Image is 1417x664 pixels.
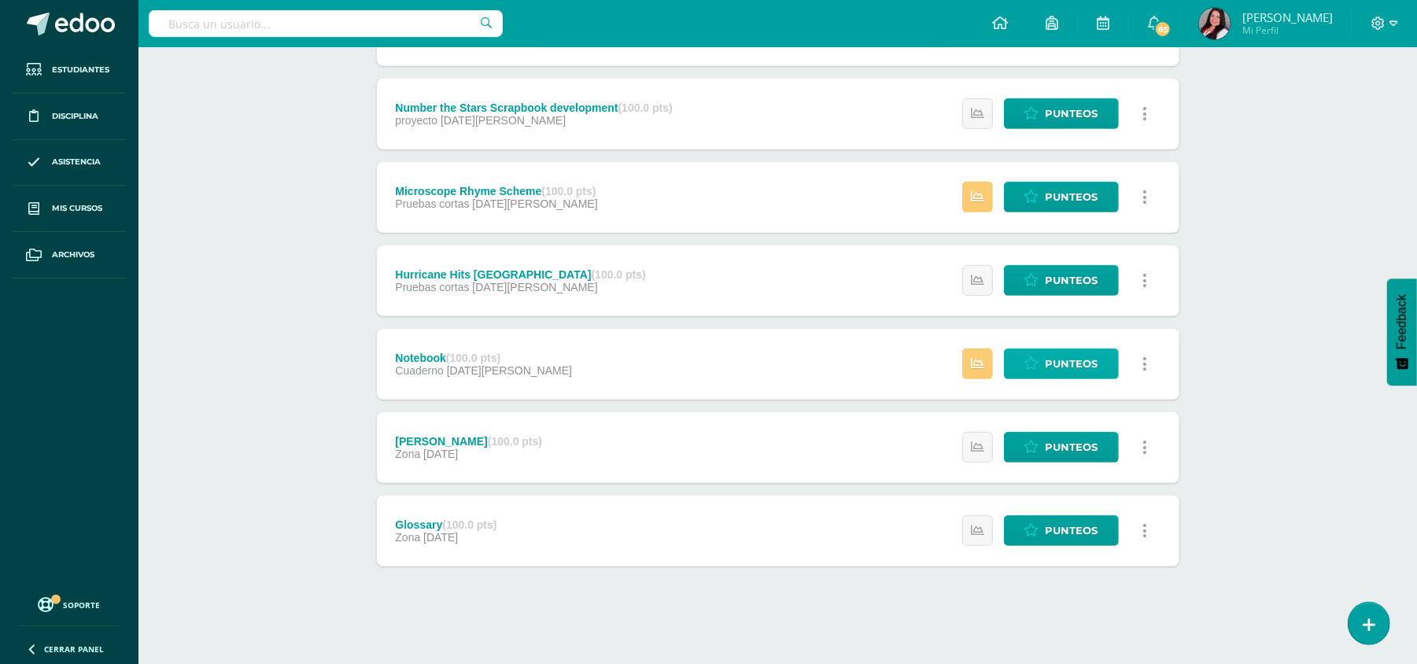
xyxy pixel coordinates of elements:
[395,448,420,460] span: Zona
[1046,433,1098,462] span: Punteos
[395,197,469,210] span: Pruebas cortas
[395,101,672,114] div: Number the Stars Scrapbook development
[1046,183,1098,212] span: Punteos
[52,156,101,168] span: Asistencia
[395,281,469,293] span: Pruebas cortas
[1046,349,1098,378] span: Punteos
[13,186,126,232] a: Mis cursos
[64,599,101,611] span: Soporte
[1395,294,1409,349] span: Feedback
[395,435,542,448] div: [PERSON_NAME]
[52,202,102,215] span: Mis cursos
[488,435,542,448] strong: (100.0 pts)
[44,644,104,655] span: Cerrar panel
[52,110,98,123] span: Disciplina
[441,114,566,127] span: [DATE][PERSON_NAME]
[1387,279,1417,385] button: Feedback - Mostrar encuesta
[1004,432,1119,463] a: Punteos
[13,47,126,94] a: Estudiantes
[1154,20,1172,38] span: 85
[395,531,420,544] span: Zona
[1046,516,1098,545] span: Punteos
[13,94,126,140] a: Disciplina
[52,249,94,261] span: Archivos
[618,101,673,114] strong: (100.0 pts)
[423,531,458,544] span: [DATE]
[395,364,444,377] span: Cuaderno
[395,518,496,531] div: Glossary
[395,352,572,364] div: Notebook
[423,448,458,460] span: [DATE]
[1242,24,1333,37] span: Mi Perfil
[1004,515,1119,546] a: Punteos
[472,197,597,210] span: [DATE][PERSON_NAME]
[472,281,597,293] span: [DATE][PERSON_NAME]
[149,10,503,37] input: Busca un usuario...
[447,364,572,377] span: [DATE][PERSON_NAME]
[1242,9,1333,25] span: [PERSON_NAME]
[592,268,646,281] strong: (100.0 pts)
[1004,98,1119,129] a: Punteos
[395,268,645,281] div: Hurricane Hits [GEOGRAPHIC_DATA]
[442,518,496,531] strong: (100.0 pts)
[1004,182,1119,212] a: Punteos
[1046,99,1098,128] span: Punteos
[1199,8,1231,39] img: 16655eaa1f1dea4b665480ba9de6243a.png
[446,352,500,364] strong: (100.0 pts)
[395,114,437,127] span: proyecto
[1004,265,1119,296] a: Punteos
[13,140,126,186] a: Asistencia
[19,593,120,614] a: Soporte
[1046,266,1098,295] span: Punteos
[13,232,126,279] a: Archivos
[52,64,109,76] span: Estudiantes
[541,185,596,197] strong: (100.0 pts)
[395,185,597,197] div: Microscope Rhyme Scheme
[1004,349,1119,379] a: Punteos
